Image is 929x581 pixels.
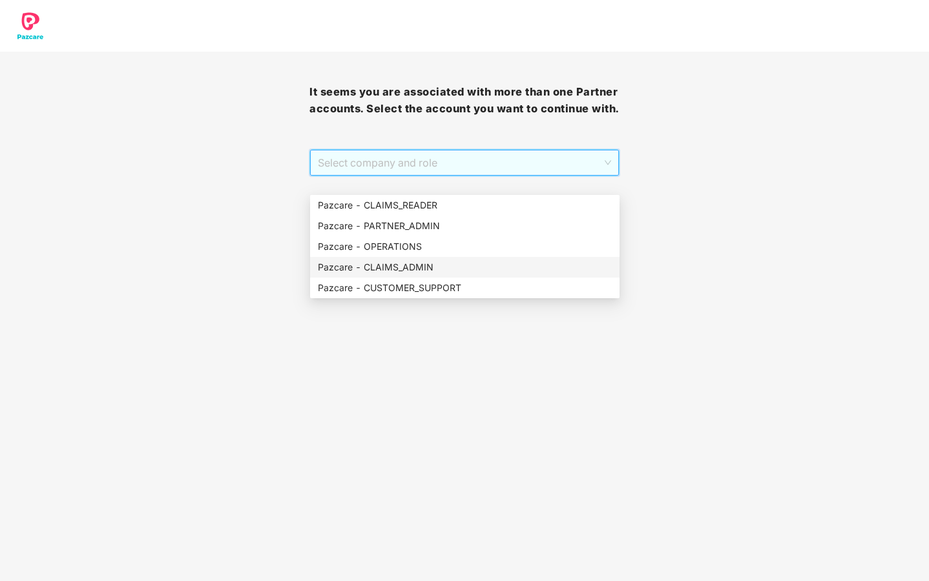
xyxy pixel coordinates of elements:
[310,278,620,298] div: Pazcare - CUSTOMER_SUPPORT
[310,216,620,236] div: Pazcare - PARTNER_ADMIN
[310,195,620,216] div: Pazcare - CLAIMS_READER
[310,236,620,257] div: Pazcare - OPERATIONS
[309,84,619,117] h3: It seems you are associated with more than one Partner accounts. Select the account you want to c...
[310,257,620,278] div: Pazcare - CLAIMS_ADMIN
[318,240,612,254] div: Pazcare - OPERATIONS
[318,260,612,274] div: Pazcare - CLAIMS_ADMIN
[318,281,612,295] div: Pazcare - CUSTOMER_SUPPORT
[318,150,611,175] span: Select company and role
[318,219,612,233] div: Pazcare - PARTNER_ADMIN
[318,198,612,212] div: Pazcare - CLAIMS_READER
